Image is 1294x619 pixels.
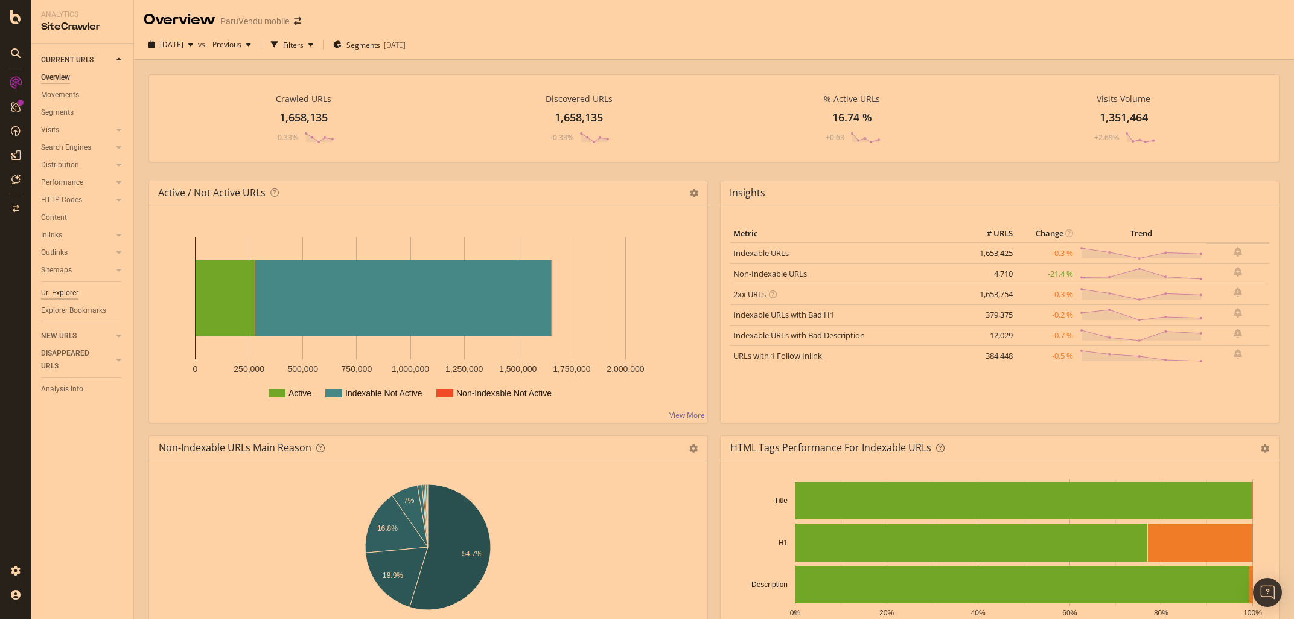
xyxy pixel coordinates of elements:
td: -0.3 % [1016,284,1076,304]
div: Segments [41,106,74,119]
text: 500,000 [287,364,318,374]
a: Analysis Info [41,383,125,396]
div: Overview [144,10,215,30]
text: 7% [404,496,415,505]
text: 1,000,000 [392,364,429,374]
text: H1 [779,539,788,547]
text: 20% [879,609,894,617]
a: Distribution [41,159,113,172]
text: 0% [790,609,801,617]
text: 18.9% [383,571,403,580]
td: 12,029 [967,325,1016,345]
text: 40% [971,609,986,617]
div: +0.63 [826,132,844,143]
i: Options [690,189,698,197]
a: Sitemaps [41,264,113,277]
div: Outlinks [41,246,68,259]
th: Change [1016,225,1076,243]
text: 1,500,000 [499,364,537,374]
div: gear [1261,444,1269,453]
span: 2025 Aug. 25th [160,39,183,50]
div: Non-Indexable URLs Main Reason [159,441,311,454]
text: 0 [193,364,198,374]
div: bell-plus [1234,287,1242,297]
svg: A chart. [159,225,698,413]
text: 1,750,000 [553,364,590,374]
a: 2xx URLs [733,289,766,300]
text: Title [774,496,788,505]
th: Trend [1076,225,1206,243]
button: Segments[DATE] [328,35,410,54]
div: Performance [41,176,83,189]
text: 60% [1062,609,1077,617]
div: % Active URLs [824,93,880,105]
text: Active [288,388,311,398]
div: gear [689,444,698,453]
div: Open Intercom Messenger [1253,578,1282,607]
a: NEW URLS [41,330,113,342]
a: Visits [41,124,113,136]
text: 80% [1154,609,1168,617]
td: 379,375 [967,304,1016,325]
td: 1,653,425 [967,243,1016,264]
div: Url Explorer [41,287,78,300]
text: Non-Indexable Not Active [456,388,552,398]
div: CURRENT URLS [41,54,94,66]
div: 1,658,135 [279,110,328,126]
button: Previous [208,35,256,54]
td: 4,710 [967,263,1016,284]
div: arrow-right-arrow-left [294,17,301,25]
div: 16.74 % [832,110,872,126]
text: 1,250,000 [445,364,483,374]
a: Inlinks [41,229,113,242]
div: bell-plus [1234,308,1242,318]
div: SiteCrawler [41,20,124,34]
td: -21.4 % [1016,263,1076,284]
a: Non-Indexable URLs [733,268,807,279]
div: HTTP Codes [41,194,82,207]
div: bell-plus [1234,267,1242,277]
h4: Insights [730,185,765,201]
a: Search Engines [41,141,113,154]
text: 250,000 [234,364,264,374]
th: Metric [730,225,967,243]
a: Indexable URLs with Bad H1 [733,309,834,320]
text: 750,000 [342,364,372,374]
td: -0.2 % [1016,304,1076,325]
div: -0.33% [550,132,573,143]
button: [DATE] [144,35,198,54]
div: bell-plus [1234,247,1242,257]
div: +2.69% [1094,132,1119,143]
div: Distribution [41,159,79,172]
div: -0.33% [275,132,298,143]
div: Sitemaps [41,264,72,277]
a: Segments [41,106,125,119]
text: Indexable Not Active [345,388,422,398]
a: URLs with 1 Follow Inlink [733,350,822,361]
h4: Active / Not Active URLs [158,185,266,201]
div: Inlinks [41,229,62,242]
text: 54.7% [462,550,482,558]
td: -0.5 % [1016,345,1076,366]
a: DISAPPEARED URLS [41,347,113,373]
text: Description [751,580,788,589]
div: Search Engines [41,141,91,154]
div: Visits [41,124,59,136]
td: -0.7 % [1016,325,1076,345]
a: Indexable URLs [733,248,789,258]
td: 1,653,754 [967,284,1016,304]
text: 100% [1243,609,1262,617]
span: Previous [208,39,241,50]
span: vs [198,39,208,50]
div: Discovered URLs [546,93,613,105]
div: Movements [41,89,79,101]
div: Overview [41,71,70,84]
td: -0.3 % [1016,243,1076,264]
div: Explorer Bookmarks [41,304,106,317]
th: # URLS [967,225,1016,243]
div: DISAPPEARED URLS [41,347,102,373]
div: ParuVendu mobile [220,15,289,27]
div: bell-plus [1234,349,1242,359]
div: NEW URLS [41,330,77,342]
